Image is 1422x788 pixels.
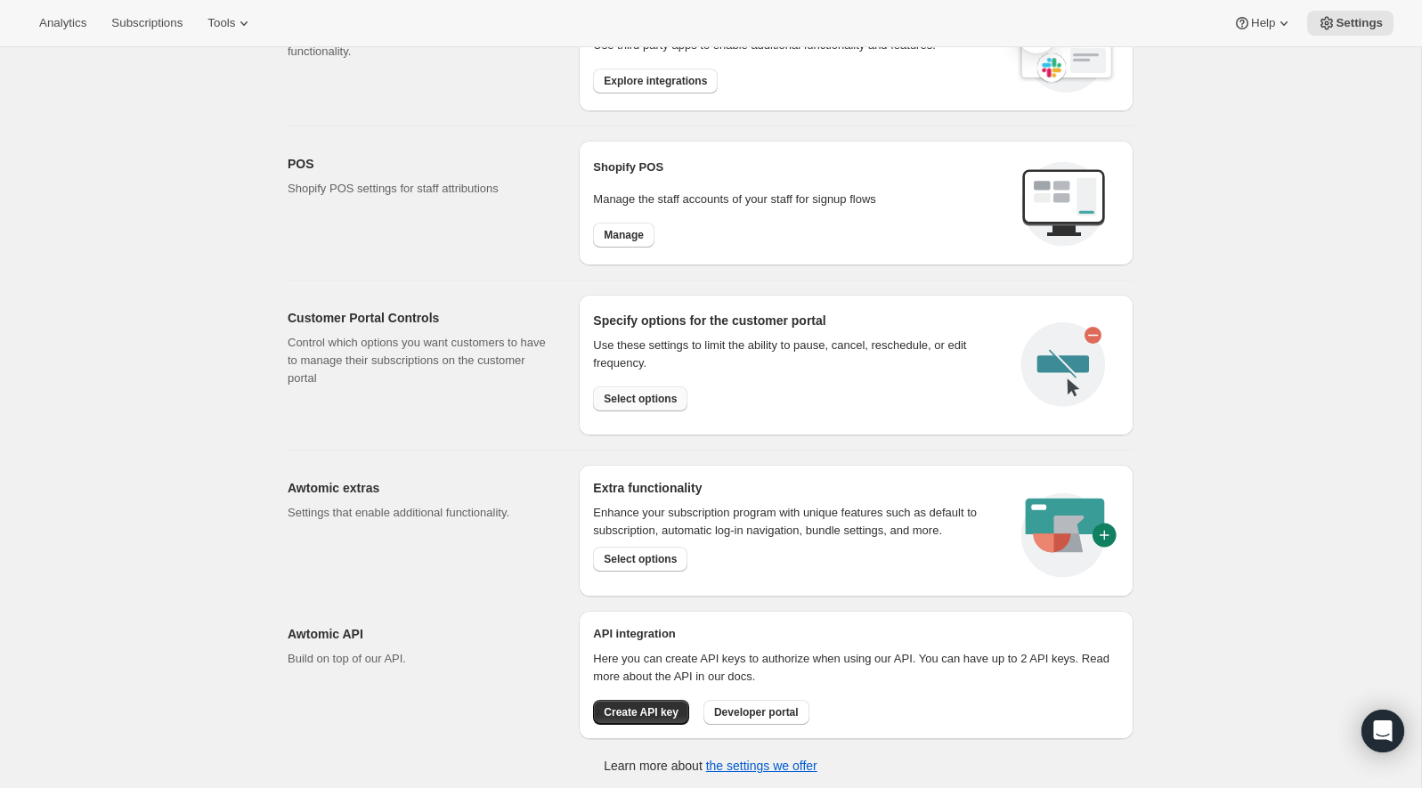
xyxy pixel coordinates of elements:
[288,309,550,327] h2: Customer Portal Controls
[288,180,550,198] p: Shopify POS settings for staff attributions
[706,759,817,773] a: the settings we offer
[593,337,1007,372] div: Use these settings to limit the ability to pause, cancel, reschedule, or edit frequency.
[1336,16,1383,30] span: Settings
[593,386,687,411] button: Select options
[604,705,678,719] span: Create API key
[593,158,1007,176] h2: Shopify POS
[604,757,817,775] p: Learn more about
[1251,16,1275,30] span: Help
[604,552,677,566] span: Select options
[593,700,689,725] button: Create API key
[288,155,550,173] h2: POS
[288,334,550,387] p: Control which options you want customers to have to manage their subscriptions on the customer po...
[1361,710,1404,752] div: Open Intercom Messenger
[39,16,86,30] span: Analytics
[288,650,550,668] p: Build on top of our API.
[111,16,183,30] span: Subscriptions
[604,392,677,406] span: Select options
[28,11,97,36] button: Analytics
[1307,11,1394,36] button: Settings
[703,700,809,725] button: Developer portal
[593,479,702,497] h2: Extra functionality
[593,69,718,93] button: Explore integrations
[593,312,1007,329] h2: Specify options for the customer portal
[593,504,1000,540] p: Enhance your subscription program with unique features such as default to subscription, automatic...
[604,228,644,242] span: Manage
[593,223,654,248] button: Manage
[101,11,193,36] button: Subscriptions
[593,191,1007,208] p: Manage the staff accounts of your staff for signup flows
[288,504,550,522] p: Settings that enable additional functionality.
[1223,11,1304,36] button: Help
[288,625,550,643] h2: Awtomic API
[593,547,687,572] button: Select options
[207,16,235,30] span: Tools
[197,11,264,36] button: Tools
[604,74,707,88] span: Explore integrations
[593,650,1119,686] p: Here you can create API keys to authorize when using our API. You can have up to 2 API keys. Read...
[288,479,550,497] h2: Awtomic extras
[593,625,1119,643] h2: API integration
[714,705,799,719] span: Developer portal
